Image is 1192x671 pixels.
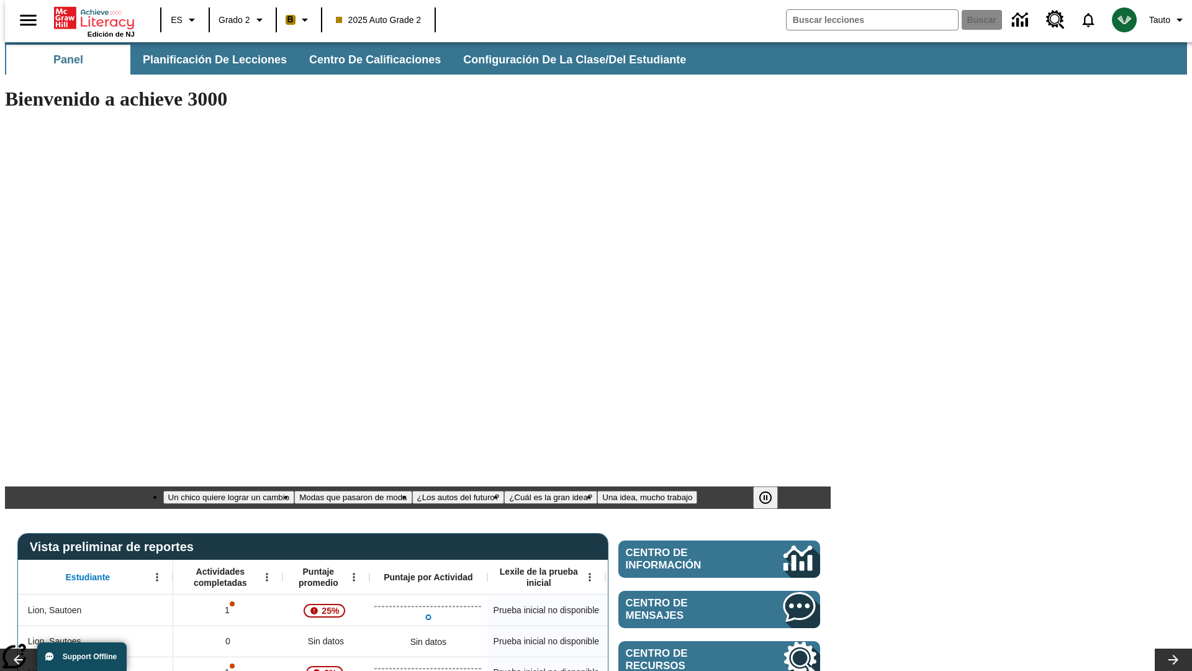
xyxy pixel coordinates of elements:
button: Perfil/Configuración [1144,9,1192,31]
a: Centro de mensajes [618,591,820,628]
button: Abrir menú [345,568,363,587]
div: Sin datos, Lion, Sautoes [404,629,453,654]
span: Prueba inicial no disponible, Lion, Sautoen [494,604,599,617]
span: Estudiante [66,572,111,583]
span: Prueba inicial no disponible, Lion, Sautoes [494,635,599,648]
div: Sin datos, Lion, Sautoes [605,626,723,657]
button: Support Offline [37,642,127,671]
span: Planificación de lecciones [143,53,287,67]
span: Centro de información [626,547,742,572]
a: Centro de recursos, Se abrirá en una pestaña nueva. [1039,3,1072,37]
span: Sin datos [302,629,350,654]
a: Notificaciones [1072,4,1104,36]
button: Diapositiva 4 ¿Cuál es la gran idea? [504,491,597,504]
button: Diapositiva 1 Un chico quiere lograr un cambio [163,491,295,504]
span: Support Offline [63,652,117,661]
a: Portada [54,6,135,30]
button: Centro de calificaciones [299,45,451,75]
div: Portada [54,4,135,38]
button: Abrir el menú lateral [10,2,47,39]
span: Centro de calificaciones [309,53,441,67]
span: Configuración de la clase/del estudiante [463,53,686,67]
div: Pausar [753,486,790,509]
span: 0 [225,635,230,648]
span: Panel [53,53,83,67]
span: Centro de mensajes [626,597,746,622]
input: Buscar campo [787,10,958,30]
img: avatar image [1112,7,1137,32]
span: Grado 2 [219,14,250,27]
div: , 25%, ¡Atención! La puntuación media de 25% correspondiente al primer intento de este estudiante... [282,595,369,626]
div: 1, Es posible que sea inválido el puntaje de una o más actividades., Lion, Sautoen [173,595,282,626]
button: Grado: Grado 2, Elige un grado [214,9,272,31]
span: Edición de NJ [88,30,135,38]
div: Subbarra de navegación [5,45,697,75]
button: Diapositiva 5 Una idea, mucho trabajo [597,491,697,504]
button: Abrir menú [148,568,166,587]
span: Lion, Sautoes [28,635,81,648]
button: Pausar [753,486,778,509]
button: Boost El color de la clase es anaranjado claro. Cambiar el color de la clase. [281,9,317,31]
span: 2025 Auto Grade 2 [336,14,422,27]
button: Escoja un nuevo avatar [1104,4,1144,36]
button: Diapositiva 3 ¿Los autos del futuro? [412,491,505,504]
span: Puntaje por Actividad [384,572,472,583]
button: Planificación de lecciones [133,45,297,75]
button: Abrir menú [580,568,599,587]
div: 0, Lion, Sautoes [173,626,282,657]
button: Panel [6,45,130,75]
span: Tauto [1149,14,1170,27]
span: 25% [317,600,344,622]
span: Lexile de la prueba inicial [494,566,584,588]
span: Puntaje promedio [289,566,348,588]
div: Subbarra de navegación [5,42,1187,75]
span: ES [171,14,183,27]
h1: Bienvenido a achieve 3000 [5,88,831,111]
button: Carrusel de lecciones, seguir [1155,649,1192,671]
button: Lenguaje: ES, Selecciona un idioma [165,9,205,31]
a: Centro de información [618,541,820,578]
span: Actividades completadas [179,566,261,588]
a: Centro de información [1005,3,1039,37]
button: Diapositiva 2 Modas que pasaron de moda [294,491,412,504]
div: Sin datos, Lion, Sautoes [282,626,369,657]
button: Configuración de la clase/del estudiante [453,45,696,75]
button: Abrir menú [258,568,276,587]
span: Vista preliminar de reportes [30,540,200,554]
span: Lion, Sautoen [28,604,81,617]
div: Sin datos, Lion, Sautoen [605,595,723,626]
p: 1 [223,604,232,617]
span: B [287,12,294,27]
